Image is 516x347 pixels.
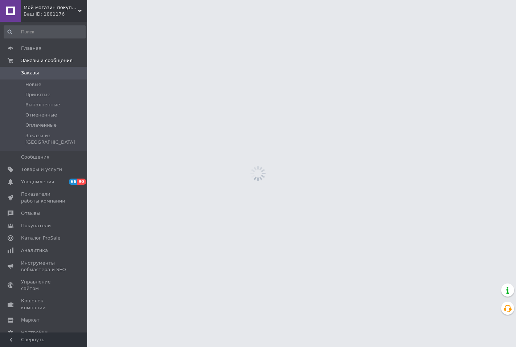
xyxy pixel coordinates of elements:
div: Ваш ID: 1881176 [24,11,87,17]
span: Мой магазин покупок! [24,4,78,11]
span: Новые [25,81,41,88]
span: 66 [69,179,77,185]
span: Товары и услуги [21,166,62,173]
span: Покупатели [21,223,51,229]
span: Каталог ProSale [21,235,60,241]
span: Главная [21,45,41,52]
span: Отзывы [21,210,40,217]
span: Кошелек компании [21,298,67,311]
span: Настройки [21,329,48,336]
span: Инструменты вебмастера и SEO [21,260,67,273]
span: Управление сайтом [21,279,67,292]
span: Заказы [21,70,39,76]
span: Заказы из [GEOGRAPHIC_DATA] [25,132,85,146]
span: Заказы и сообщения [21,57,73,64]
input: Поиск [4,25,86,38]
span: Маркет [21,317,40,323]
span: Уведомления [21,179,54,185]
span: Выполненные [25,102,60,108]
span: 90 [77,179,86,185]
span: Оплаченные [25,122,57,128]
span: Сообщения [21,154,49,160]
span: Принятые [25,91,50,98]
span: Отмененные [25,112,57,118]
span: Показатели работы компании [21,191,67,204]
span: Аналитика [21,247,48,254]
